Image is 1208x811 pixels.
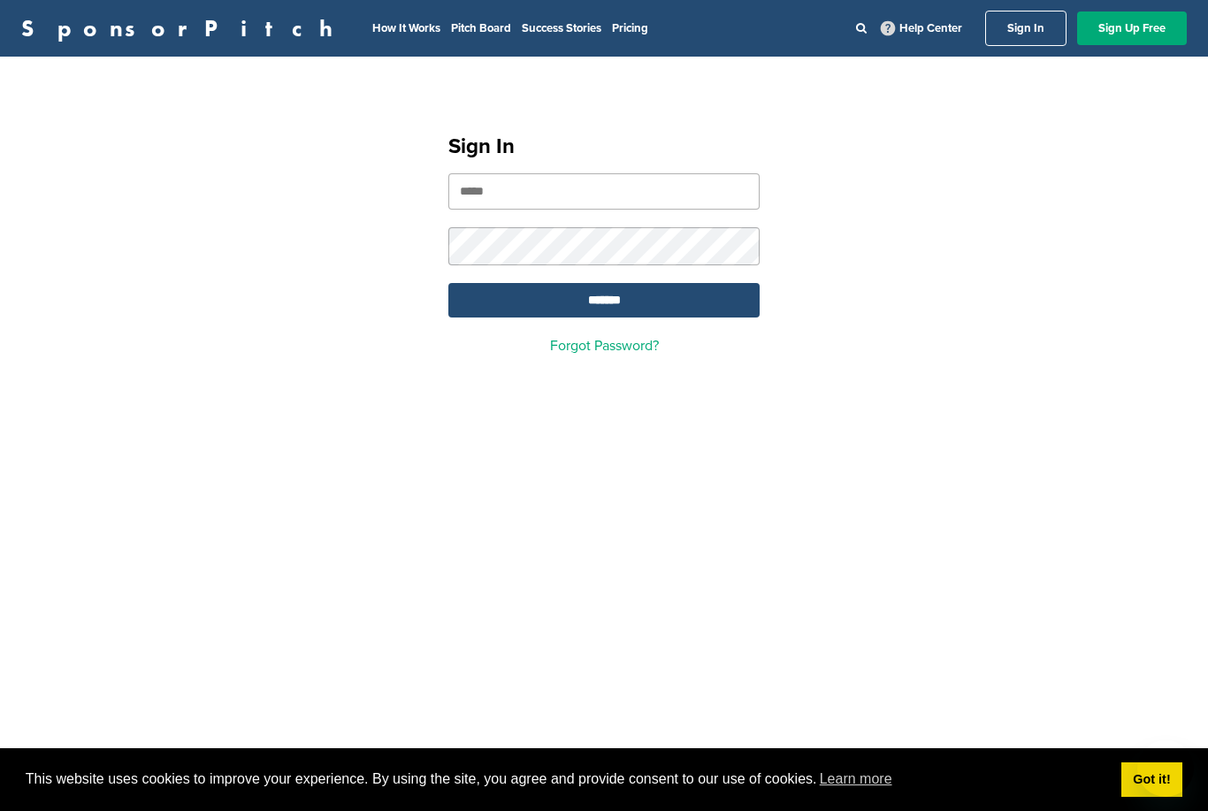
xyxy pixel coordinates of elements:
a: Forgot Password? [550,337,659,355]
a: How It Works [372,21,440,35]
span: This website uses cookies to improve your experience. By using the site, you agree and provide co... [26,766,1107,792]
a: Pricing [612,21,648,35]
a: Pitch Board [451,21,511,35]
iframe: Button to launch messaging window [1137,740,1194,797]
a: Success Stories [522,21,601,35]
a: SponsorPitch [21,17,344,40]
a: Help Center [877,18,966,39]
a: learn more about cookies [817,766,895,792]
h1: Sign In [448,131,760,163]
a: dismiss cookie message [1121,762,1182,798]
a: Sign In [985,11,1067,46]
a: Sign Up Free [1077,11,1187,45]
